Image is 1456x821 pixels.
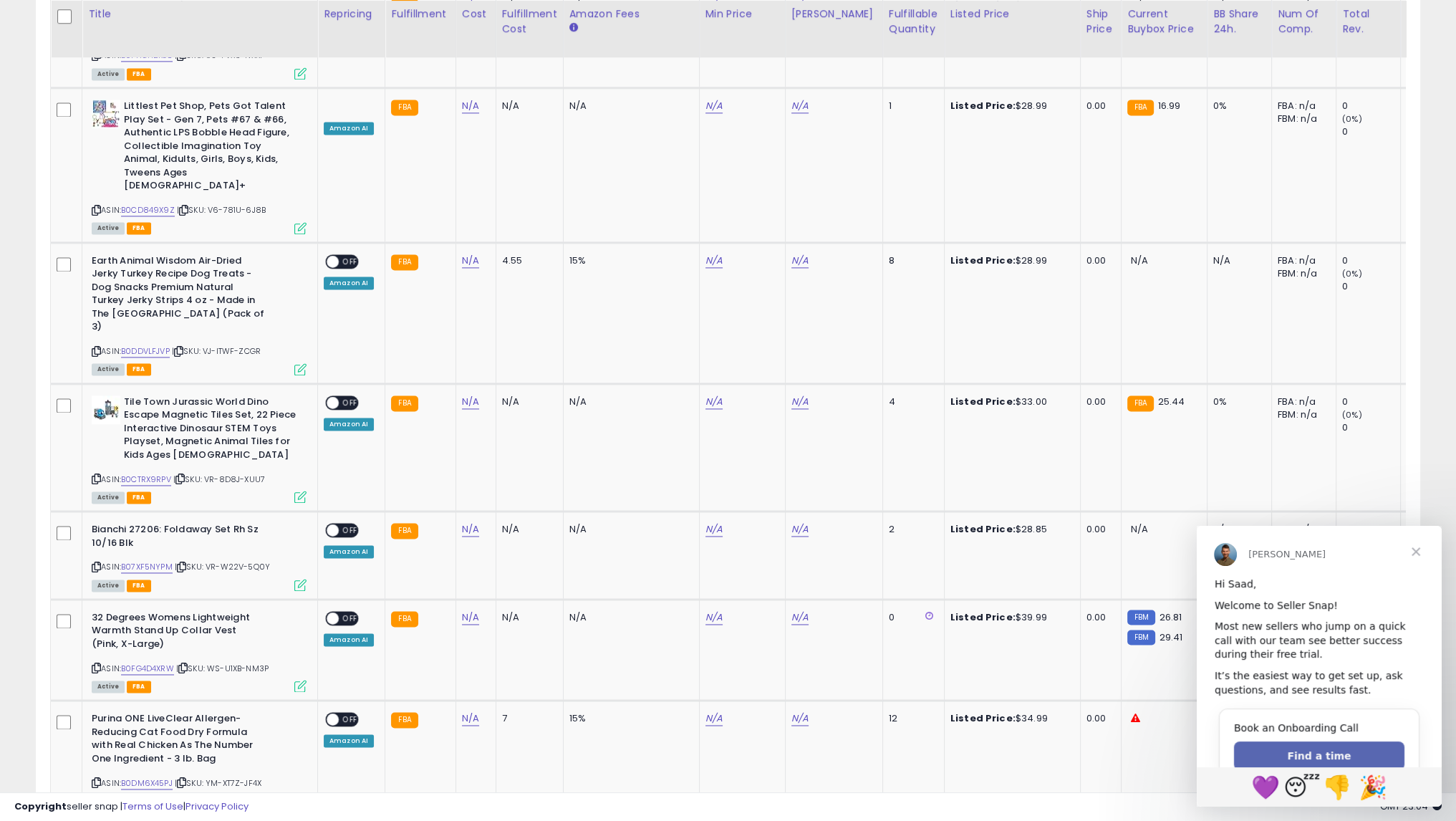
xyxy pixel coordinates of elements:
[569,395,688,408] div: N/A
[121,345,170,357] a: B0DDVLFJVP
[1127,6,1201,37] div: Current Buybox Price
[791,610,809,625] a: N/A
[92,580,125,592] span: All listings currently available for purchase on Amazon
[1159,610,1182,624] span: 26.81
[92,100,120,128] img: 51CQtfT4nCL._SL40_.jpg
[1086,712,1110,725] div: 0.00
[791,6,877,21] div: [PERSON_NAME]
[391,6,449,21] div: Fulfillment
[391,100,418,115] small: FBA
[950,254,1016,267] b: Listed Price:
[705,610,723,625] a: N/A
[121,204,175,216] a: B0CD849X9Z
[569,712,688,725] div: 15%
[177,204,266,216] span: | SKU: V6-781U-6J8B
[1342,409,1362,421] small: (0%)
[950,99,1016,112] b: Listed Price:
[391,254,418,270] small: FBA
[324,633,374,646] div: Amazon AI
[391,395,418,411] small: FBA
[1086,611,1110,624] div: 0.00
[1157,99,1180,112] span: 16.99
[569,611,688,624] div: N/A
[462,522,479,537] a: N/A
[1278,112,1325,125] div: FBM: n/a
[502,395,552,408] div: N/A
[462,610,479,625] a: N/A
[1131,522,1148,536] span: N/A
[1342,523,1400,536] div: 0
[950,610,1016,624] b: Listed Price:
[1086,6,1115,37] div: Ship Price
[92,681,125,693] span: All listings currently available for purchase on Amazon
[889,712,933,725] div: 12
[950,6,1074,21] div: Listed Price
[1213,523,1260,536] div: N/A
[1127,630,1155,645] small: FBM
[1159,630,1182,644] span: 29.41
[391,712,418,728] small: FBA
[92,254,307,374] div: ASIN:
[791,522,809,537] a: N/A
[339,524,362,537] span: OFF
[324,6,379,21] div: Repricing
[1127,100,1154,115] small: FBA
[92,254,266,337] b: Earth Animal Wisdom Air-Dried Jerky Turkey Recipe Dog Treats - Dog Snacks Premium Natural Turkey ...
[1342,421,1400,434] div: 0
[889,523,933,536] div: 2
[889,6,938,37] div: Fulfillable Quantity
[121,663,174,675] a: B0FG4D4XRW
[1086,100,1110,112] div: 0.00
[462,99,479,113] a: N/A
[175,777,261,789] span: | SKU: YM-XT7Z-JF4X
[339,612,362,624] span: OFF
[1213,254,1260,267] div: N/A
[502,6,557,37] div: Fulfillment Cost
[705,6,779,21] div: Min Price
[1213,100,1260,112] div: 0%
[1197,526,1442,807] iframe: Intercom live chat message
[127,363,151,375] span: FBA
[121,561,173,573] a: B07XF5NYPM
[92,491,125,504] span: All listings currently available for purchase on Amazon
[1157,395,1185,408] span: 25.44
[324,277,374,289] div: Amazon AI
[950,712,1069,725] div: $34.99
[1278,395,1325,408] div: FBA: n/a
[1086,254,1110,267] div: 0.00
[1086,523,1110,536] div: 0.00
[1342,100,1400,112] div: 0
[339,255,362,267] span: OFF
[121,777,173,789] a: B0DM6X45PJ
[1131,254,1148,267] span: N/A
[92,712,266,769] b: Purina ONE LiveClear Allergen-Reducing Cat Food Dry Formula with Real Chicken As The Number One I...
[92,611,266,655] b: 32 Degrees Womens Lightweight Warmth Stand Up Collar Vest (Pink, X-Large)
[462,395,479,409] a: N/A
[173,474,265,485] span: | SKU: VR-8D8J-XUU7
[127,580,151,592] span: FBA
[324,418,374,431] div: Amazon AI
[324,545,374,558] div: Amazon AI
[1342,254,1400,267] div: 0
[176,663,269,674] span: | SKU: WS-U1XB-NM3P
[791,395,809,409] a: N/A
[339,714,362,726] span: OFF
[950,100,1069,112] div: $28.99
[950,711,1016,725] b: Listed Price:
[1278,267,1325,280] div: FBM: n/a
[705,711,723,726] a: N/A
[124,100,298,196] b: Littlest Pet Shop, Pets Got Talent Play Set - Gen 7, Pets #67 & #66, Authentic LPS Bobble Head Fi...
[502,611,552,624] div: N/A
[569,6,693,21] div: Amazon Fees
[950,522,1016,536] b: Listed Price:
[127,681,151,693] span: FBA
[791,99,809,113] a: N/A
